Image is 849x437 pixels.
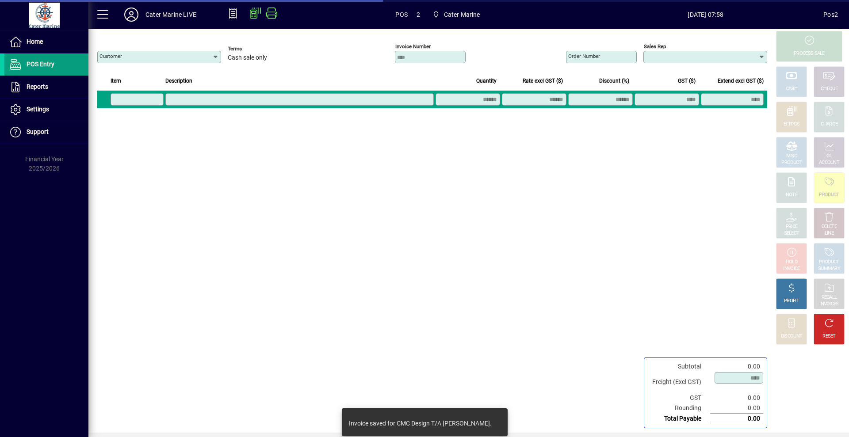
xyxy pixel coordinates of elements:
div: NOTE [786,192,797,198]
td: Rounding [648,403,710,414]
td: 0.00 [710,403,763,414]
div: EFTPOS [784,121,800,128]
a: Support [4,121,88,143]
span: Discount (%) [599,76,629,86]
mat-label: Sales rep [644,43,666,49]
td: 0.00 [710,414,763,424]
div: RESET [822,333,836,340]
div: LINE [825,230,834,237]
div: MISC [786,153,797,160]
a: Home [4,31,88,53]
span: Rate excl GST ($) [523,76,563,86]
div: INVOICE [783,266,799,272]
span: Cater Marine [444,8,480,22]
span: Terms [228,46,281,52]
a: Settings [4,99,88,121]
span: Extend excl GST ($) [718,76,764,86]
div: CHARGE [821,121,838,128]
td: GST [648,393,710,403]
div: CHEQUE [821,86,838,92]
a: Reports [4,76,88,98]
span: Cater Marine [429,7,484,23]
span: Reports [27,83,48,90]
div: RECALL [822,294,837,301]
span: Home [27,38,43,45]
div: HOLD [786,259,797,266]
div: CASH [786,86,797,92]
div: SUMMARY [818,266,840,272]
mat-label: Invoice number [395,43,431,49]
button: Profile [117,7,145,23]
td: Freight (Excl GST) [648,372,710,393]
div: Cater Marine LIVE [145,8,196,22]
div: SELECT [784,230,799,237]
mat-label: Customer [99,53,122,59]
span: Cash sale only [228,54,267,61]
td: Subtotal [648,361,710,372]
div: Pos2 [823,8,838,22]
mat-label: Order number [568,53,600,59]
span: [DATE] 07:58 [588,8,824,22]
div: Invoice saved for CMC Design T/A [PERSON_NAME]. [349,419,492,428]
span: GST ($) [678,76,696,86]
div: GL [826,153,832,160]
div: DELETE [822,224,837,230]
span: Item [111,76,121,86]
div: PROCESS SALE [794,50,825,57]
div: DISCOUNT [781,333,802,340]
span: Settings [27,106,49,113]
td: 0.00 [710,361,763,372]
span: POS [395,8,408,22]
span: Support [27,128,49,135]
span: POS Entry [27,61,54,68]
span: 2 [417,8,420,22]
div: PROFIT [784,298,799,304]
td: 0.00 [710,393,763,403]
div: INVOICES [819,301,838,308]
span: Description [165,76,192,86]
div: PRODUCT [819,192,839,198]
span: Quantity [476,76,497,86]
div: PRICE [786,224,798,230]
div: PRODUCT [781,160,801,166]
td: Total Payable [648,414,710,424]
div: PRODUCT [819,259,839,266]
div: ACCOUNT [819,160,839,166]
